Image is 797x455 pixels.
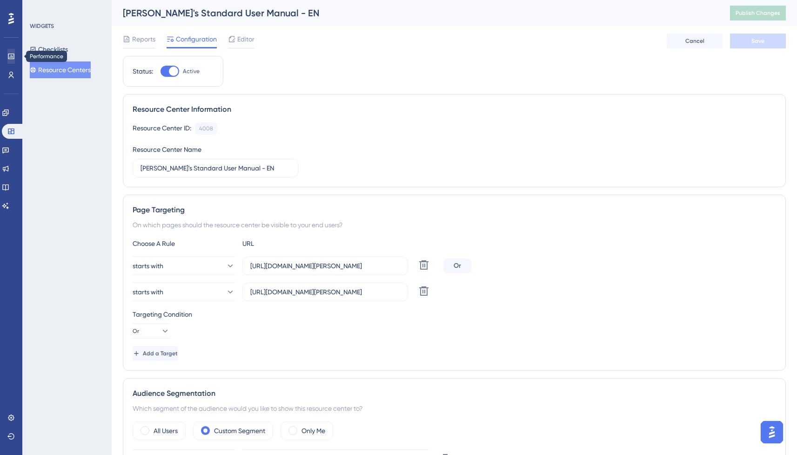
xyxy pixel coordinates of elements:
span: Publish Changes [736,9,780,17]
div: Audience Segmentation [133,388,776,399]
div: Resource Center Name [133,144,201,155]
div: Or [443,258,471,273]
div: Resource Center ID: [133,122,191,135]
input: Type your Resource Center name [141,163,290,173]
button: Checklists [30,41,68,58]
div: WIDGETS [30,22,54,30]
span: Cancel [685,37,704,45]
span: starts with [133,260,163,272]
button: Or [133,324,170,339]
button: Publish Changes [730,6,786,20]
button: Save [730,34,786,48]
div: Choose A Rule [133,238,235,249]
button: starts with [133,257,235,275]
label: All Users [154,425,178,436]
div: [PERSON_NAME]'s Standard User Manual - EN [123,7,707,20]
label: Custom Segment [214,425,265,436]
label: Only Me [301,425,325,436]
span: Active [183,68,200,75]
button: starts with [133,283,235,301]
span: Editor [237,34,255,45]
span: Add a Target [143,350,178,357]
span: Or [133,327,139,335]
input: yourwebsite.com/path [250,287,400,297]
button: Resource Centers [30,61,91,78]
button: Add a Target [133,346,178,361]
span: starts with [133,286,163,298]
div: Targeting Condition [133,309,776,320]
span: Configuration [176,34,217,45]
div: Which segment of the audience would you like to show this resource center to? [133,403,776,414]
div: URL [242,238,345,249]
div: Status: [133,66,153,77]
input: yourwebsite.com/path [250,261,400,271]
div: On which pages should the resource center be visible to your end users? [133,219,776,231]
span: Save [751,37,764,45]
div: 4008 [199,125,213,132]
div: Page Targeting [133,204,776,216]
button: Cancel [667,34,723,48]
div: Resource Center Information [133,104,776,115]
iframe: UserGuiding AI Assistant Launcher [758,418,786,446]
span: Reports [132,34,155,45]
